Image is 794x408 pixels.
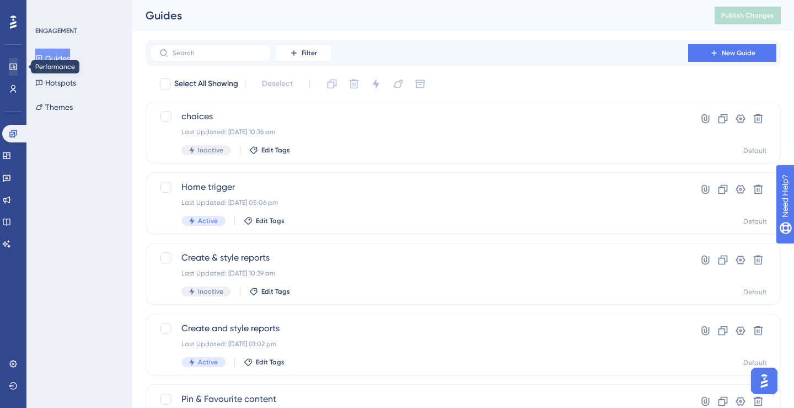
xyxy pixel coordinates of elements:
[181,128,657,136] div: Last Updated: [DATE] 10:36 am
[249,287,290,296] button: Edit Tags
[715,7,781,24] button: Publish Changes
[743,217,767,226] div: Default
[181,340,657,348] div: Last Updated: [DATE] 01:02 pm
[174,77,238,91] span: Select All Showing
[262,77,293,91] span: Deselect
[721,11,774,20] span: Publish Changes
[688,44,776,62] button: New Guide
[302,49,317,57] span: Filter
[26,3,69,16] span: Need Help?
[743,146,767,155] div: Default
[743,358,767,367] div: Default
[181,181,657,194] span: Home trigger
[198,287,223,296] span: Inactive
[722,49,755,57] span: New Guide
[244,216,285,225] button: Edit Tags
[252,74,303,94] button: Deselect
[35,73,76,93] button: Hotspots
[748,364,781,398] iframe: UserGuiding AI Assistant Launcher
[276,44,331,62] button: Filter
[181,269,657,278] div: Last Updated: [DATE] 10:39 am
[198,216,218,225] span: Active
[173,49,262,57] input: Search
[146,8,687,23] div: Guides
[181,322,657,335] span: Create and style reports
[261,287,290,296] span: Edit Tags
[244,358,285,367] button: Edit Tags
[743,288,767,296] div: Default
[181,251,657,264] span: Create & style reports
[181,110,657,123] span: choices
[249,146,290,155] button: Edit Tags
[256,216,285,225] span: Edit Tags
[181,198,657,207] div: Last Updated: [DATE] 05:06 pm
[198,146,223,155] span: Inactive
[35,97,73,117] button: Themes
[198,358,218,367] span: Active
[35,27,77,35] div: ENGAGEMENT
[256,358,285,367] span: Edit Tags
[181,393,657,406] span: Pin & Favourite content
[261,146,290,155] span: Edit Tags
[35,49,70,68] button: Guides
